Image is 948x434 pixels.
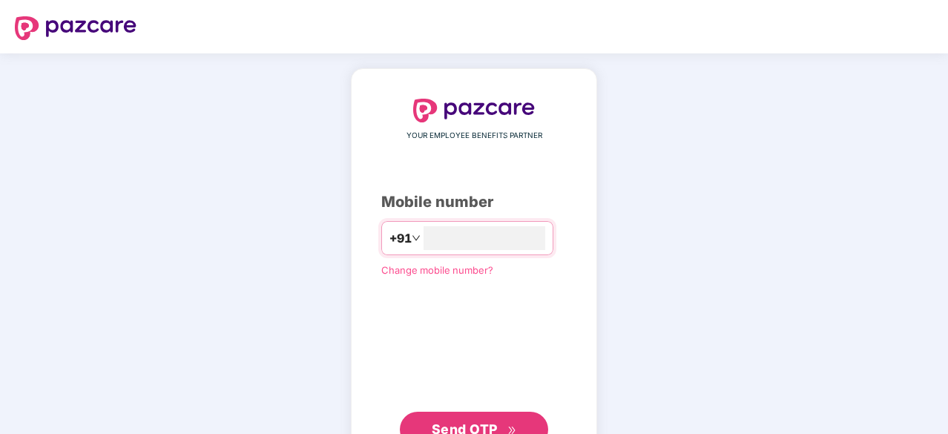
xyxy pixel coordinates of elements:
span: +91 [389,229,412,248]
a: Change mobile number? [381,264,493,276]
span: YOUR EMPLOYEE BENEFITS PARTNER [406,130,542,142]
img: logo [413,99,535,122]
div: Mobile number [381,191,567,214]
span: down [412,234,421,243]
img: logo [15,16,136,40]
